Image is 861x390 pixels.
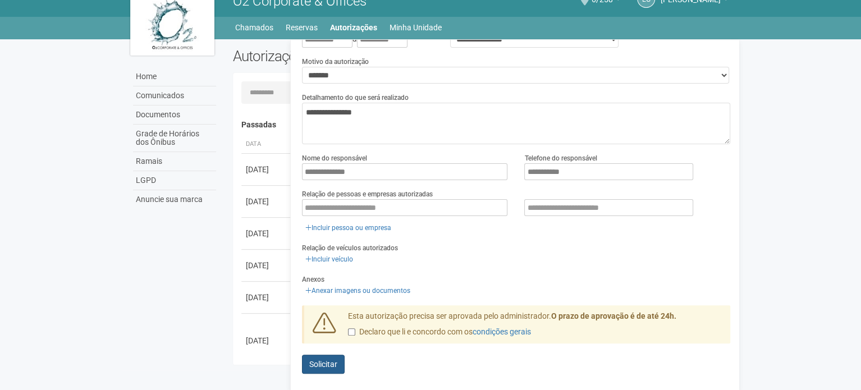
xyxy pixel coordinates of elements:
[133,105,216,125] a: Documentos
[133,125,216,152] a: Grade de Horários dos Ônibus
[473,327,531,336] a: condições gerais
[302,153,367,163] label: Nome do responsável
[302,274,324,285] label: Anexos
[302,222,395,234] a: Incluir pessoa ou empresa
[309,360,337,369] span: Solicitar
[246,228,287,239] div: [DATE]
[340,311,730,343] div: Esta autorização precisa ser aprovada pelo administrador.
[286,20,318,35] a: Reservas
[133,86,216,105] a: Comunicados
[246,260,287,271] div: [DATE]
[241,135,292,154] th: Data
[133,190,216,209] a: Anuncie sua marca
[302,243,398,253] label: Relação de veículos autorizados
[133,152,216,171] a: Ramais
[233,48,473,65] h2: Autorizações
[246,164,287,175] div: [DATE]
[390,20,442,35] a: Minha Unidade
[133,67,216,86] a: Home
[348,328,355,336] input: Declaro que li e concordo com oscondições gerais
[241,121,722,129] h4: Passadas
[524,153,597,163] label: Telefone do responsável
[302,57,369,67] label: Motivo da autorização
[235,20,273,35] a: Chamados
[302,285,414,297] a: Anexar imagens ou documentos
[133,171,216,190] a: LGPD
[330,20,377,35] a: Autorizações
[302,189,433,199] label: Relação de pessoas e empresas autorizadas
[246,196,287,207] div: [DATE]
[302,355,345,374] button: Solicitar
[348,327,531,338] label: Declaro que li e concordo com os
[302,93,409,103] label: Detalhamento do que será realizado
[246,292,287,303] div: [DATE]
[246,335,287,346] div: [DATE]
[551,311,676,320] strong: O prazo de aprovação é de até 24h.
[302,253,356,265] a: Incluir veículo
